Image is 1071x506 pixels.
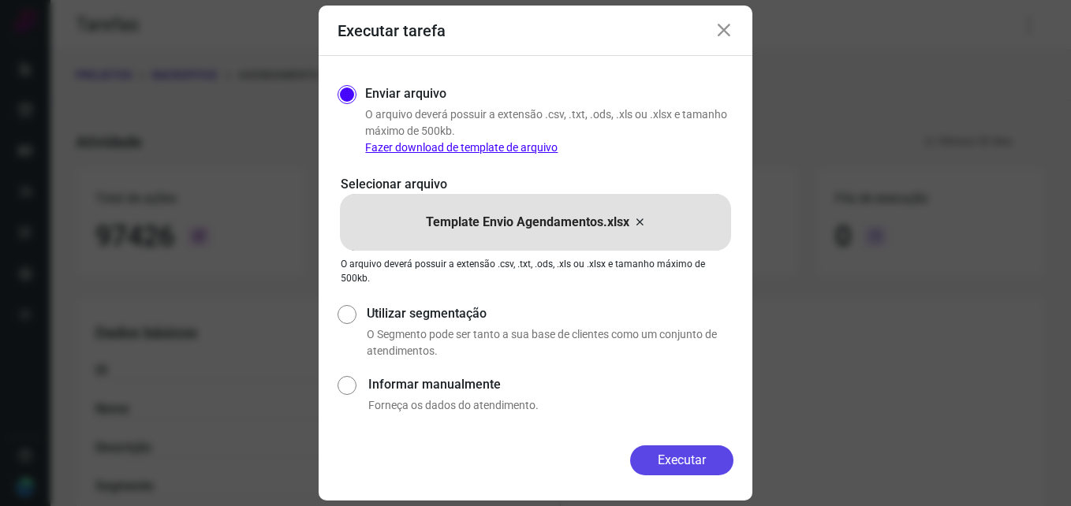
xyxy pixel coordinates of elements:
label: Enviar arquivo [365,84,446,103]
label: Utilizar segmentação [367,304,733,323]
p: Template Envio Agendamentos.xlsx [426,213,629,232]
p: O arquivo deverá possuir a extensão .csv, .txt, .ods, .xls ou .xlsx e tamanho máximo de 500kb. [365,106,733,156]
p: Selecionar arquivo [341,175,730,194]
label: Informar manualmente [368,375,733,394]
h3: Executar tarefa [338,21,446,40]
p: O Segmento pode ser tanto a sua base de clientes como um conjunto de atendimentos. [367,326,733,359]
button: Executar [630,445,733,475]
p: Forneça os dados do atendimento. [368,397,733,414]
p: O arquivo deverá possuir a extensão .csv, .txt, .ods, .xls ou .xlsx e tamanho máximo de 500kb. [341,257,730,285]
a: Fazer download de template de arquivo [365,141,558,154]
